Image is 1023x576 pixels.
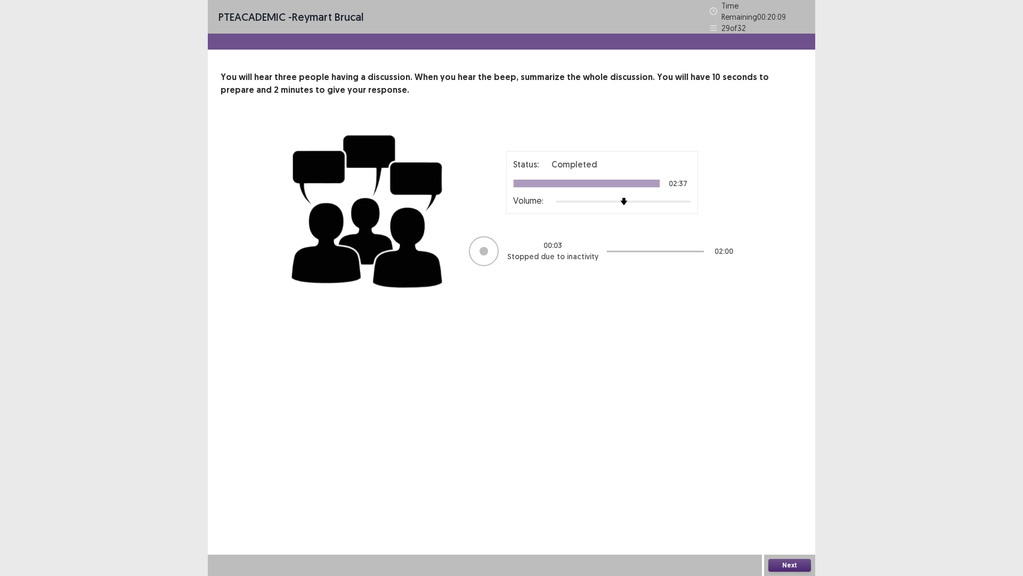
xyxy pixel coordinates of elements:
p: 02 : 00 [715,246,733,257]
img: group-discussion [288,122,448,297]
p: You will hear three people having a discussion. When you hear the beep, summarize the whole discu... [221,71,802,97]
button: Next [768,559,811,572]
p: Volume: [513,194,543,207]
p: Completed [551,158,597,171]
p: 29 of 32 [721,22,746,34]
p: - Reymart Brucal [218,9,363,25]
p: Status: [513,158,539,171]
p: 02:37 [669,180,687,187]
p: Stopped due to inactivity [507,251,598,262]
p: 00 : 03 [543,240,562,251]
span: PTE academic [218,10,286,23]
img: arrow-thumb [620,198,628,205]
